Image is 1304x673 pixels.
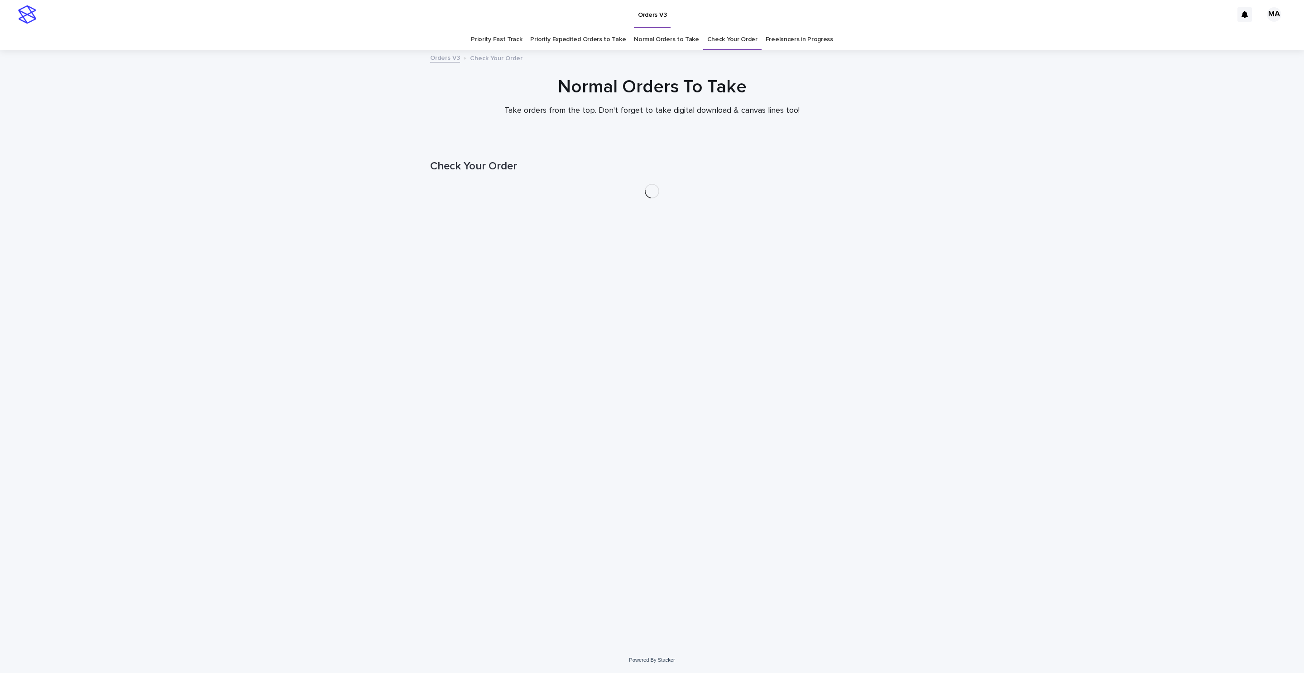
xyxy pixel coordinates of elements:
a: Freelancers in Progress [766,29,833,50]
p: Take orders from the top. Don't forget to take digital download & canvas lines too! [471,106,833,116]
a: Orders V3 [430,52,460,62]
a: Priority Expedited Orders to Take [530,29,626,50]
a: Normal Orders to Take [634,29,699,50]
a: Powered By Stacker [629,657,675,663]
a: Check Your Order [707,29,757,50]
h1: Check Your Order [430,160,874,173]
p: Check Your Order [470,53,523,62]
div: MA [1267,7,1281,22]
a: Priority Fast Track [471,29,522,50]
h1: Normal Orders To Take [430,76,874,98]
img: stacker-logo-s-only.png [18,5,36,24]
